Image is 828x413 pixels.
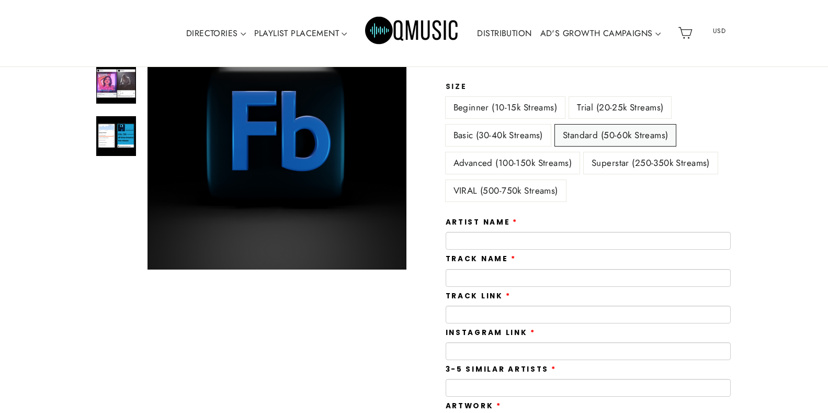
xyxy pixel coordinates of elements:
label: Trial (20-25k Streams) [569,97,671,118]
label: Beginner (10-15k Streams) [446,97,565,118]
label: Superstar (250-350k Streams) [584,152,718,174]
img: Spotify Facebook ads Campaign [96,116,136,156]
div: Primary [151,3,674,64]
img: Spotify Facebook ads Campaign [96,64,136,104]
label: 3-5 Similar Artists [446,365,557,374]
label: Advanced (100-150k Streams) [446,152,580,174]
label: Artist Name [446,218,518,227]
label: Size [446,83,733,91]
a: AD'S GROWTH CAMPAIGNS [536,21,665,46]
a: DIRECTORIES [182,21,250,46]
a: PLAYLIST PLACEMENT [250,21,351,46]
label: Instagram Link [446,329,536,337]
label: Track Link [446,292,511,300]
a: DISTRIBUTION [473,21,536,46]
label: VIRAL (500-750k Streams) [446,180,566,202]
label: Standard (50-60k Streams) [555,125,676,146]
label: Track Name [446,255,516,263]
label: Artwork [446,402,502,410]
label: Basic (30-40k Streams) [446,125,551,146]
img: Q Music Promotions [365,9,459,57]
span: USD [699,23,739,39]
